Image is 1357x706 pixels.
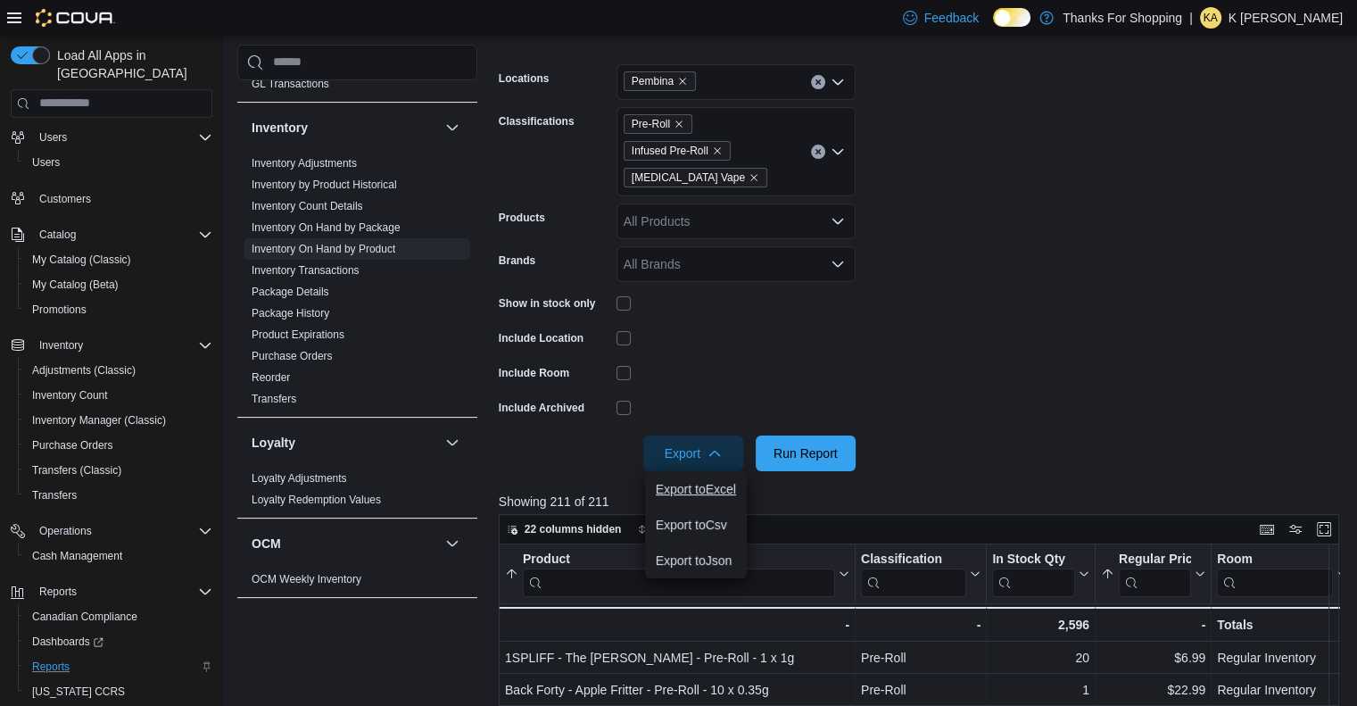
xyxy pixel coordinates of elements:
span: Transfers [25,485,212,506]
span: Pre-Roll [624,114,692,134]
button: Remove Pembina from selection in this group [677,76,688,87]
span: Pembina [624,71,696,91]
span: Inventory by Product Historical [252,178,397,192]
div: Inventory [237,153,477,417]
button: Reports [32,581,84,602]
span: Transfers [32,488,77,503]
span: Cash Management [32,549,122,563]
a: Inventory Manager (Classic) [25,410,173,431]
button: Open list of options [831,145,845,159]
div: In Stock Qty [992,551,1075,568]
button: Classification [861,551,981,596]
a: Inventory Adjustments [252,157,357,170]
button: Loyalty [252,434,438,452]
button: 22 columns hidden [500,519,629,540]
span: Purchase Orders [25,435,212,456]
button: Export toExcel [645,471,747,507]
span: Export [654,436,732,471]
button: 2 fields sorted [630,519,734,540]
div: 20 [992,647,1089,669]
p: Thanks For Shopping [1063,7,1182,29]
button: Product [505,551,849,596]
span: Promotions [32,303,87,317]
a: Reorder [252,371,290,384]
span: [US_STATE] CCRS [32,685,125,699]
a: Loyalty Adjustments [252,472,347,485]
button: My Catalog (Beta) [18,272,219,297]
span: Users [39,130,67,145]
button: Catalog [32,224,83,245]
div: 1SPLIFF - The [PERSON_NAME] - Pre-Roll - 1 x 1g [505,647,849,669]
span: Transfers [252,392,296,406]
label: Show in stock only [499,296,596,311]
a: Inventory Count [25,385,115,406]
span: Catalog [39,228,76,242]
a: Purchase Orders [25,435,120,456]
div: 2,596 [992,614,1089,635]
button: Inventory [4,333,219,358]
button: Regular Price [1101,551,1205,596]
button: Adjustments (Classic) [18,358,219,383]
div: - [861,614,981,635]
button: Remove Nicotine Vape from selection in this group [749,172,759,183]
span: My Catalog (Classic) [32,253,131,267]
span: Users [25,152,212,173]
span: Reports [32,581,212,602]
span: Adjustments (Classic) [32,363,136,378]
p: K [PERSON_NAME] [1229,7,1343,29]
button: Remove Pre-Roll from selection in this group [674,119,684,129]
button: Inventory [32,335,90,356]
img: Cova [36,9,115,27]
label: Brands [499,253,535,268]
button: My Catalog (Classic) [18,247,219,272]
div: Loyalty [237,468,477,518]
div: OCM [237,569,477,597]
p: | [1189,7,1193,29]
a: Product Expirations [252,328,344,341]
label: Include Archived [499,401,584,415]
a: Transfers [25,485,84,506]
span: Feedback [924,9,979,27]
button: Cash Management [18,544,219,569]
span: Load All Apps in [GEOGRAPHIC_DATA] [50,46,212,82]
button: Clear input [811,145,825,159]
span: Inventory Count Details [252,199,363,213]
button: Operations [4,519,219,544]
div: Room [1217,551,1333,568]
a: Dashboards [18,629,219,654]
div: - [1101,614,1205,635]
span: Transfers (Classic) [32,463,121,478]
div: $22.99 [1101,679,1205,701]
button: Promotions [18,297,219,322]
button: Canadian Compliance [18,604,219,629]
a: OCM Weekly Inventory [252,573,361,586]
button: Inventory [442,117,463,138]
span: My Catalog (Beta) [32,278,119,292]
span: Cash Management [25,545,212,567]
span: Operations [32,520,212,542]
button: OCM [252,535,438,552]
span: Customers [39,192,91,206]
span: Export to Json [656,553,736,568]
span: Inventory Adjustments [252,156,357,170]
div: K Atlee-Raymond [1200,7,1221,29]
div: Regular Inventory [1217,679,1347,701]
span: Purchase Orders [32,438,113,453]
button: Open list of options [831,214,845,228]
span: Nicotine Vape [624,168,767,187]
span: Canadian Compliance [25,606,212,627]
button: Operations [32,520,99,542]
button: Users [32,127,74,148]
button: Customers [4,186,219,212]
button: Loyalty [442,432,463,453]
span: Dark Mode [993,27,994,28]
a: Purchase Orders [252,350,333,362]
div: Room [1217,551,1333,596]
button: Export toJson [645,543,747,578]
label: Include Room [499,366,569,380]
span: Run Report [774,444,838,462]
span: Users [32,127,212,148]
button: Enter fullscreen [1313,519,1335,540]
button: Users [4,125,219,150]
div: Classification [861,551,966,596]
